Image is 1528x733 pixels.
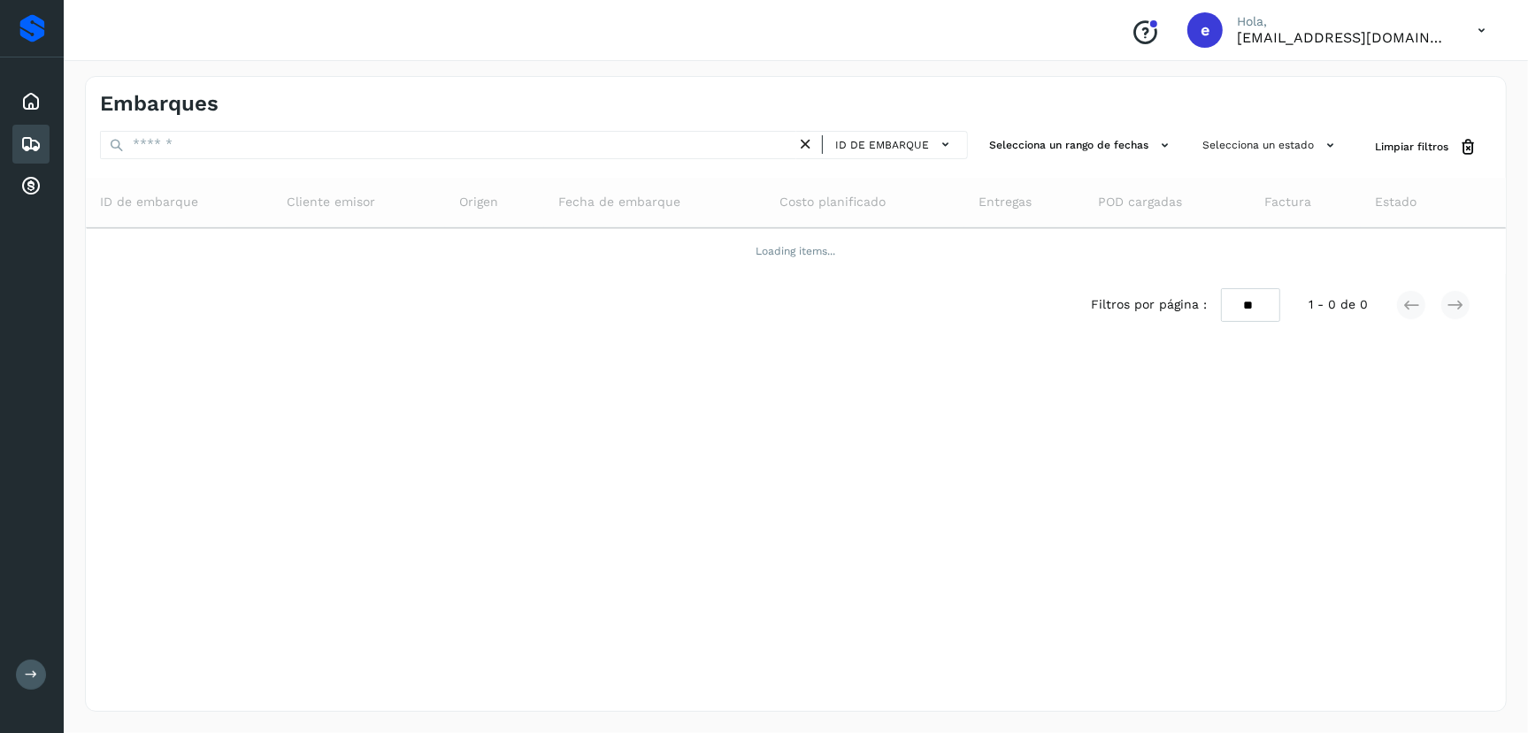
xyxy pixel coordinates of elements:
[982,131,1181,160] button: Selecciona un rango de fechas
[12,125,50,164] div: Embarques
[100,91,219,117] h4: Embarques
[12,167,50,206] div: Cuentas por cobrar
[558,193,680,211] span: Fecha de embarque
[86,228,1506,274] td: Loading items...
[1264,193,1311,211] span: Factura
[1375,139,1448,155] span: Limpiar filtros
[979,193,1032,211] span: Entregas
[12,82,50,121] div: Inicio
[287,193,375,211] span: Cliente emisor
[1309,295,1368,314] span: 1 - 0 de 0
[1361,131,1492,164] button: Limpiar filtros
[1098,193,1182,211] span: POD cargadas
[1237,14,1449,29] p: Hola,
[1091,295,1207,314] span: Filtros por página :
[1195,131,1347,160] button: Selecciona un estado
[100,193,198,211] span: ID de embarque
[830,132,960,157] button: ID de embarque
[780,193,887,211] span: Costo planificado
[1375,193,1417,211] span: Estado
[1237,29,1449,46] p: ebenezer5009@gmail.com
[459,193,498,211] span: Origen
[835,137,929,153] span: ID de embarque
